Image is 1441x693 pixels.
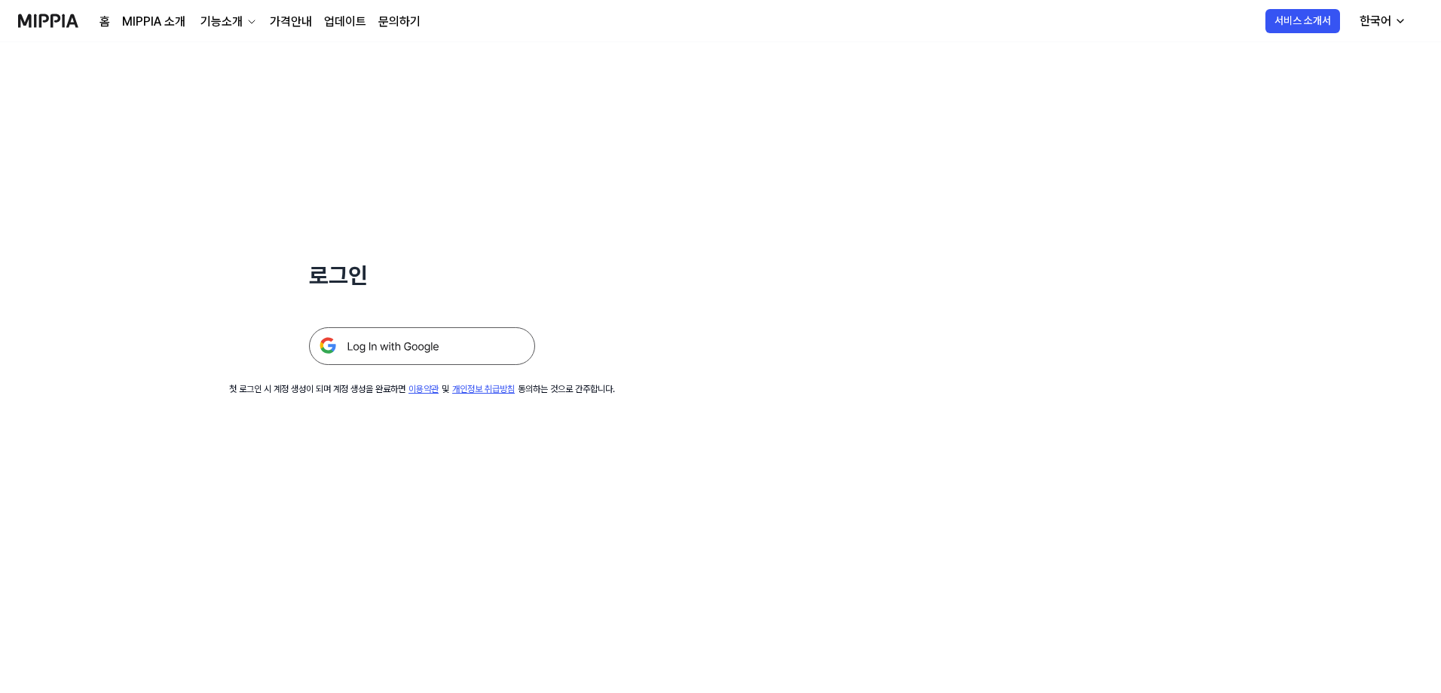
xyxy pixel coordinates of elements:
a: 이용약관 [408,384,439,394]
button: 한국어 [1348,6,1415,36]
a: MIPPIA 소개 [122,13,185,31]
button: 기능소개 [197,13,258,31]
div: 첫 로그인 시 계정 생성이 되며 계정 생성을 완료하면 및 동의하는 것으로 간주합니다. [229,383,615,396]
a: 개인정보 취급방침 [452,384,515,394]
img: 구글 로그인 버튼 [309,327,535,365]
div: 기능소개 [197,13,246,31]
a: 업데이트 [324,13,366,31]
button: 서비스 소개서 [1265,9,1340,33]
a: 문의하기 [378,13,421,31]
div: 한국어 [1357,12,1394,30]
a: 가격안내 [270,13,312,31]
a: 홈 [99,13,110,31]
h1: 로그인 [309,259,535,291]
